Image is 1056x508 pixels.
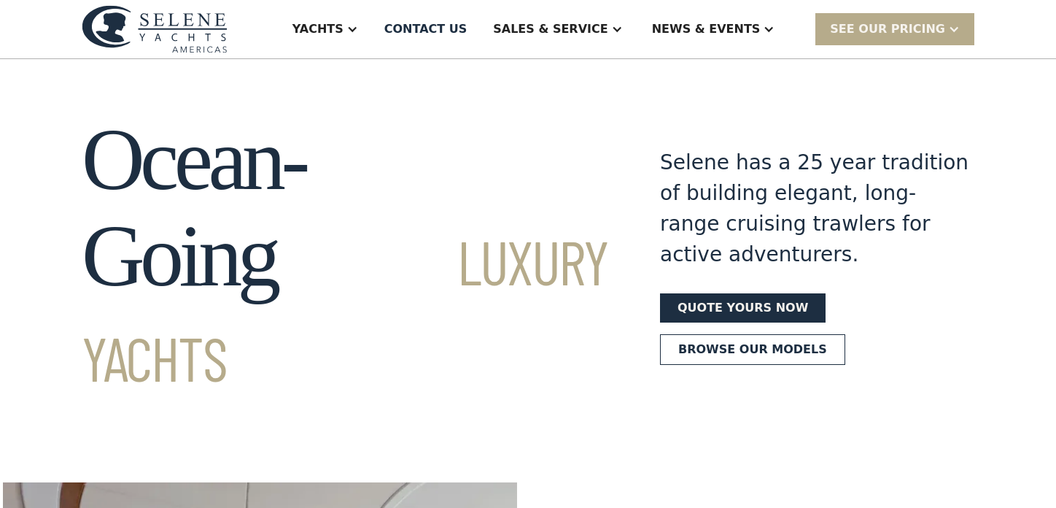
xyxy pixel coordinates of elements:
div: SEE Our Pricing [815,13,974,45]
a: Quote yours now [660,293,826,323]
div: Selene has a 25 year tradition of building elegant, long-range cruising trawlers for active adven... [660,147,974,270]
div: Yachts [292,20,343,38]
div: Contact US [384,20,467,38]
div: SEE Our Pricing [830,20,945,38]
img: logo [82,5,228,53]
a: Browse our models [660,334,845,365]
div: News & EVENTS [652,20,761,38]
span: Luxury Yachts [82,224,607,394]
h1: Ocean-Going [82,112,607,401]
div: Sales & Service [493,20,607,38]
